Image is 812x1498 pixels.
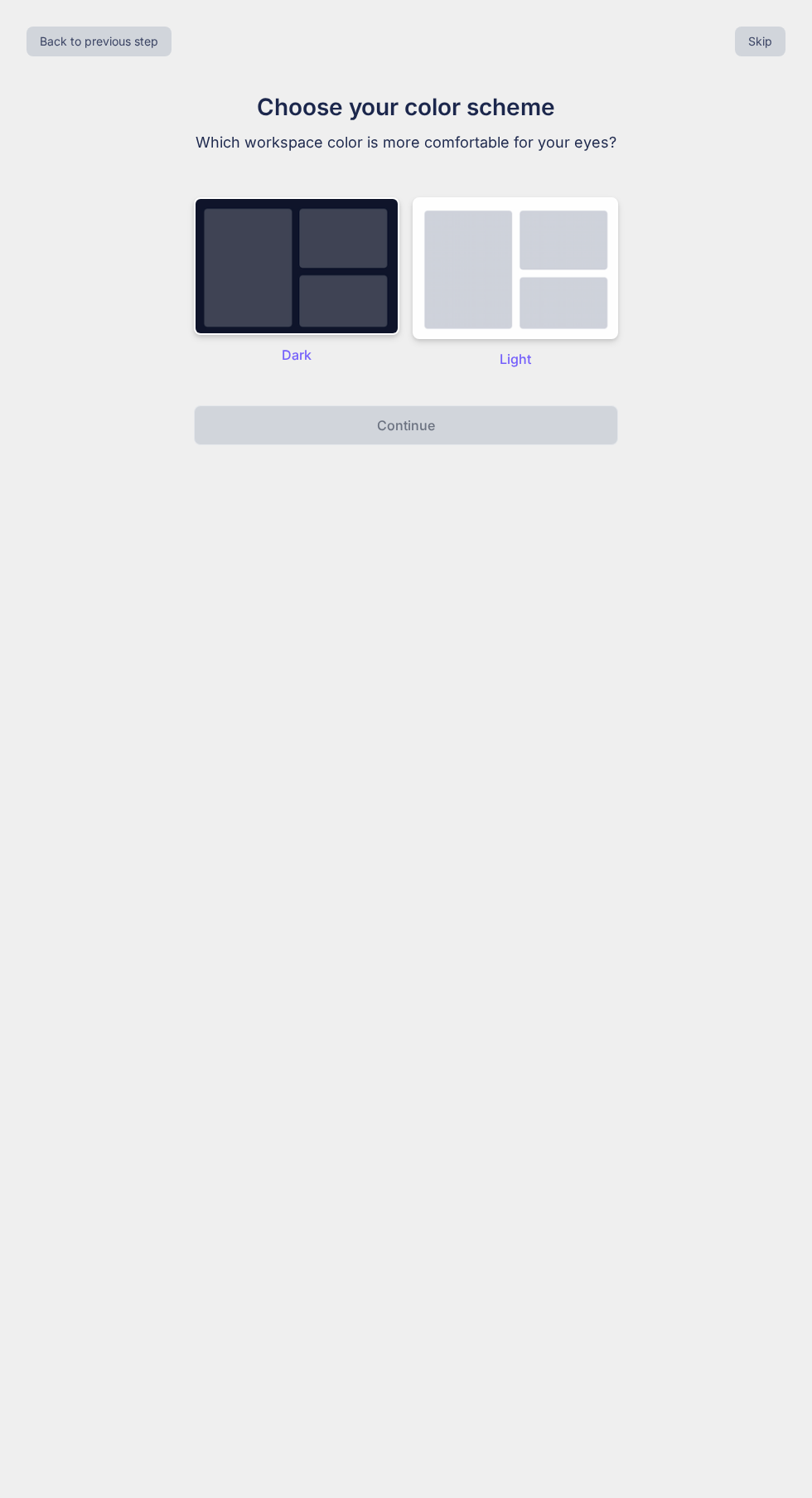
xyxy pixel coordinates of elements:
p: Continue [377,415,435,435]
button: Back to previous step [27,27,172,56]
img: dark [413,197,618,339]
p: Light [413,349,618,369]
img: dark [194,197,399,335]
button: Skip [735,27,785,56]
p: Dark [194,345,399,365]
p: Which workspace color is more comfortable for your eyes? [128,131,684,154]
button: Continue [194,405,618,445]
h1: Choose your color scheme [128,90,684,124]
